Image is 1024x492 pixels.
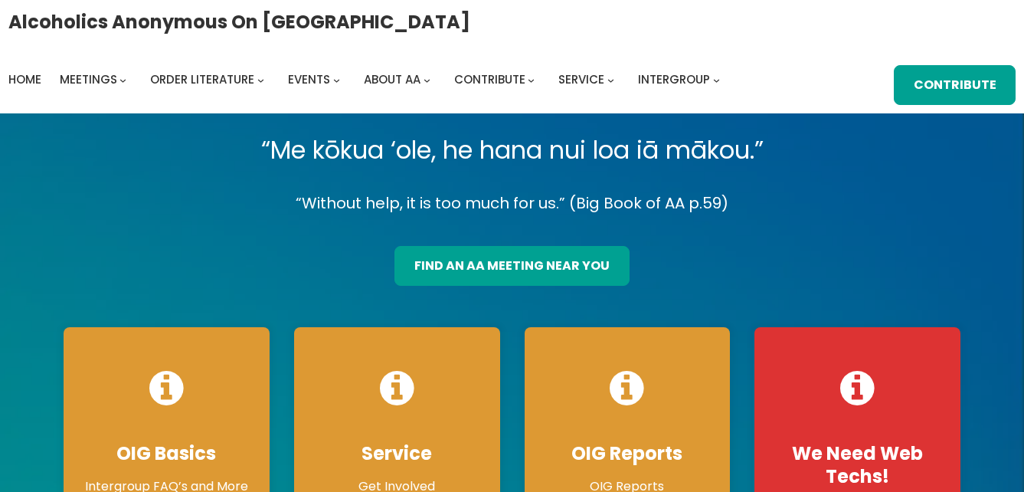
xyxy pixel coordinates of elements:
[364,71,420,87] span: About AA
[8,5,470,38] a: Alcoholics Anonymous on [GEOGRAPHIC_DATA]
[558,71,604,87] span: Service
[364,69,420,90] a: About AA
[394,246,629,286] a: find an aa meeting near you
[770,442,945,488] h4: We Need Web Techs!
[8,69,725,90] nav: Intergroup
[51,190,973,217] p: “Without help, it is too much for us.” (Big Book of AA p.59)
[8,69,41,90] a: Home
[454,71,525,87] span: Contribute
[894,65,1016,105] a: Contribute
[540,442,715,465] h4: OIG Reports
[60,69,117,90] a: Meetings
[333,76,340,83] button: Events submenu
[51,129,973,172] p: “Me kōkua ‘ole, he hana nui loa iā mākou.”
[119,76,126,83] button: Meetings submenu
[424,76,430,83] button: About AA submenu
[257,76,264,83] button: Order Literature submenu
[454,69,525,90] a: Contribute
[558,69,604,90] a: Service
[528,76,535,83] button: Contribute submenu
[60,71,117,87] span: Meetings
[638,69,710,90] a: Intergroup
[79,442,254,465] h4: OIG Basics
[150,71,254,87] span: Order Literature
[309,442,485,465] h4: Service
[607,76,614,83] button: Service submenu
[8,71,41,87] span: Home
[638,71,710,87] span: Intergroup
[288,69,330,90] a: Events
[713,76,720,83] button: Intergroup submenu
[288,71,330,87] span: Events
